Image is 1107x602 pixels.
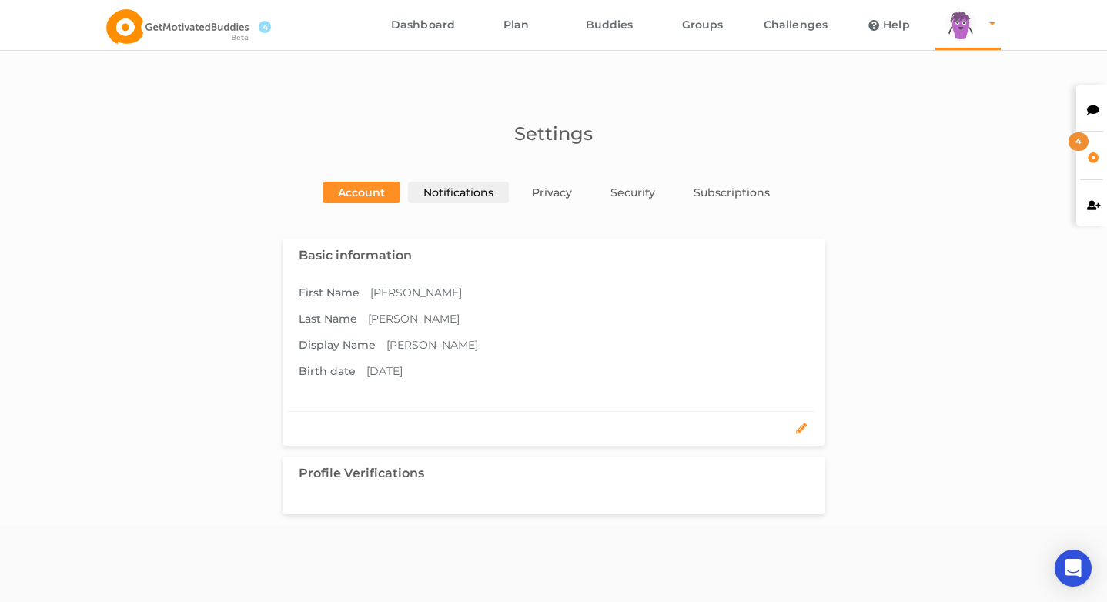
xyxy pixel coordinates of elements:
label: Birth date [299,363,356,379]
span: [DATE] [366,363,403,379]
h2: Profile Verifications [299,466,804,482]
a: Privacy [517,182,587,203]
h1: Settings [283,122,825,146]
label: Display Name [299,337,376,353]
a: Subscriptions [678,182,785,203]
div: Open Intercom Messenger [1055,550,1092,587]
label: Last Name [299,311,357,326]
a: Account [323,182,400,203]
a: Notifications [408,182,509,203]
a: Security [595,182,671,203]
span: 4 [259,21,271,33]
span: [PERSON_NAME] [370,285,462,300]
h2: Basic information [299,248,804,264]
div: 4 [1069,132,1089,151]
label: First Name [299,285,360,300]
span: [PERSON_NAME] [386,337,478,353]
span: [PERSON_NAME] [368,311,460,326]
